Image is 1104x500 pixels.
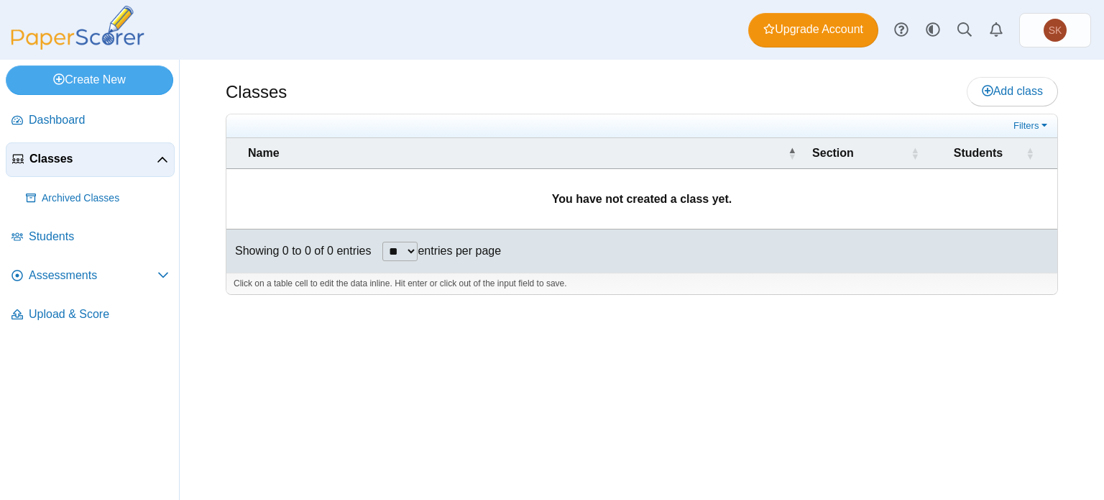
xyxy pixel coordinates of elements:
span: Students : Activate to sort [1026,138,1034,168]
a: PaperScorer [6,40,149,52]
b: You have not created a class yet. [552,193,732,205]
a: Students [6,220,175,255]
a: Create New [6,65,173,94]
span: Upgrade Account [763,22,863,37]
a: Archived Classes [20,181,175,216]
span: Students [954,147,1003,159]
span: Classes [29,151,157,167]
a: Sherry Kinkopf [1019,13,1091,47]
a: Assessments [6,259,175,294]
div: Showing 0 to 0 of 0 entries [226,229,371,273]
span: Assessments [29,268,157,283]
h1: Classes [226,80,287,104]
span: Dashboard [29,112,169,128]
img: PaperScorer [6,6,149,50]
span: Section : Activate to sort [911,138,919,168]
span: Name [248,147,280,159]
a: Classes [6,142,175,177]
a: Alerts [980,14,1012,46]
span: Name : Activate to invert sorting [788,138,796,168]
span: Students [29,229,169,245]
span: Archived Classes [42,191,169,206]
div: Click on a table cell to edit the data inline. Hit enter or click out of the input field to save. [226,273,1057,294]
label: entries per page [418,245,501,257]
a: Dashboard [6,104,175,138]
a: Filters [1010,119,1054,133]
span: Add class [982,85,1043,97]
a: Add class [967,77,1058,106]
a: Upgrade Account [748,13,878,47]
span: Section [812,147,854,159]
a: Upload & Score [6,298,175,332]
span: Sherry Kinkopf [1049,25,1062,35]
span: Upload & Score [29,306,169,322]
span: Sherry Kinkopf [1044,19,1067,42]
